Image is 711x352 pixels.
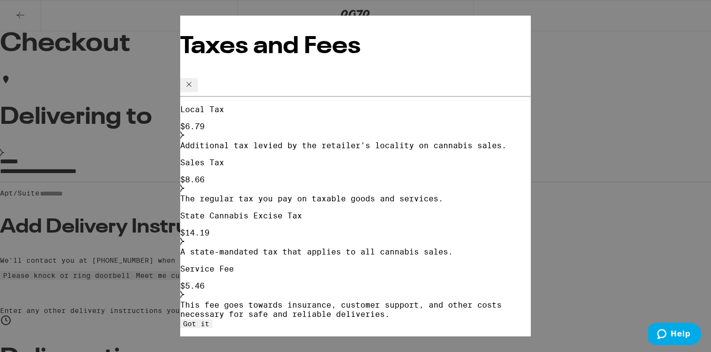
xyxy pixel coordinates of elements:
[180,264,531,274] p: Service Fee
[180,105,531,114] p: Local Tax
[183,320,209,328] span: Got it
[180,211,531,220] p: State Cannabis Excise Tax
[180,141,506,150] span: Additional tax levied by the retailer's locality on cannabis sales.
[180,35,531,59] h2: Taxes and Fees
[180,158,531,167] p: Sales Tax
[648,323,701,347] iframe: Opens a widget where you can find more information
[180,122,205,131] span: $ 6.79
[180,228,209,237] span: $ 14.19
[180,247,453,256] span: A state-mandated tax that applies to all cannabis sales.
[180,194,443,203] span: The regular tax you pay on taxable goods and services.
[180,175,205,184] span: $ 8.66
[180,281,205,291] span: $ 5.46
[180,319,212,328] button: Got it
[180,300,502,319] span: This fee goes towards insurance, customer support, and other costs necessary for safe and reliabl...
